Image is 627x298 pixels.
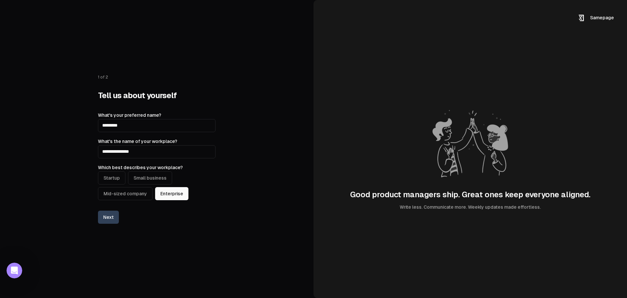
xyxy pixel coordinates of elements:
[98,90,216,101] h1: Tell us about yourself
[98,171,125,184] button: Startup
[590,15,614,20] span: Samepage
[98,165,183,170] label: Which best describes your workplace?
[98,211,119,224] button: Next
[7,263,22,278] iframe: Intercom live chat
[128,171,172,184] button: Small business
[98,139,177,144] label: What's the name of your workplace?
[98,75,216,80] p: 1 of 2
[400,204,541,210] div: Write less. Communicate more. Weekly updates made effortless.
[155,187,188,200] button: Enterprise
[98,113,161,118] label: What's your preferred name?
[350,189,590,200] div: Good product managers ship. Great ones keep everyone aligned.
[98,187,153,200] button: Mid-sized company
